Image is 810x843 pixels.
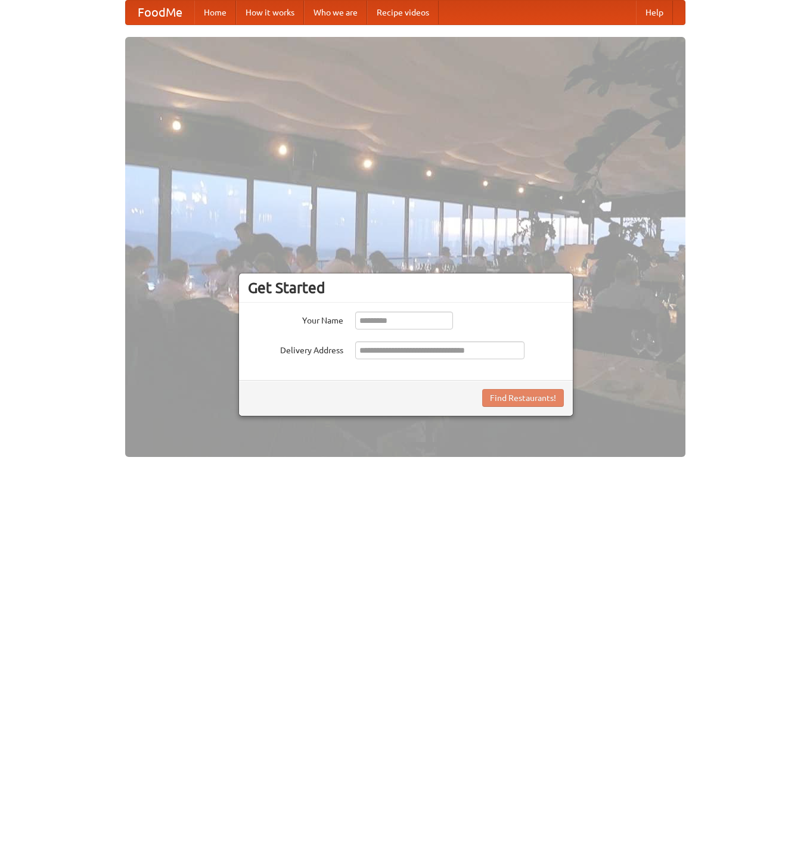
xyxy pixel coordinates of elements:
[194,1,236,24] a: Home
[304,1,367,24] a: Who we are
[636,1,673,24] a: Help
[248,312,343,326] label: Your Name
[482,389,564,407] button: Find Restaurants!
[248,341,343,356] label: Delivery Address
[236,1,304,24] a: How it works
[126,1,194,24] a: FoodMe
[367,1,439,24] a: Recipe videos
[248,279,564,297] h3: Get Started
